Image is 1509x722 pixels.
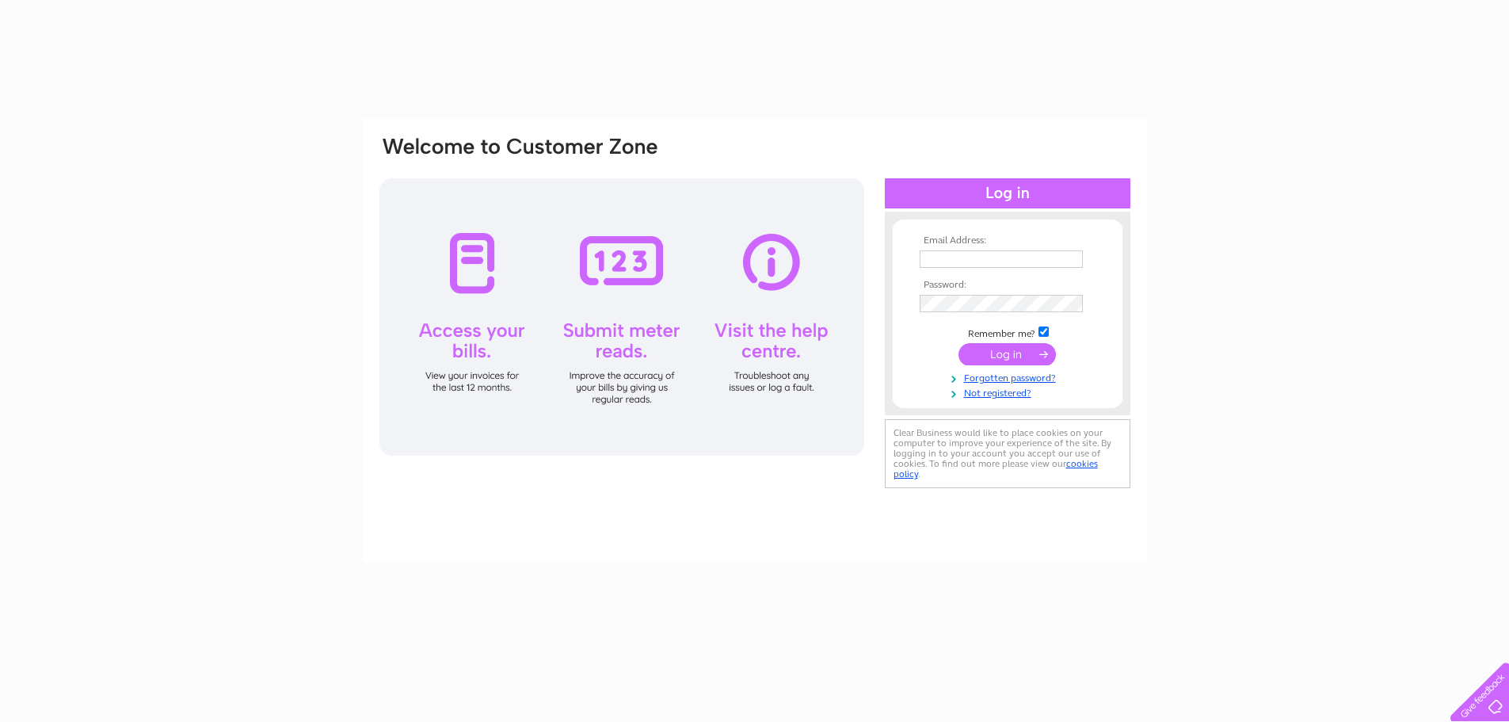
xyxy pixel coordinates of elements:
a: Not registered? [920,384,1099,399]
td: Remember me? [916,324,1099,340]
th: Password: [916,280,1099,291]
a: Forgotten password? [920,369,1099,384]
a: cookies policy [894,458,1098,479]
th: Email Address: [916,235,1099,246]
div: Clear Business would like to place cookies on your computer to improve your experience of the sit... [885,419,1130,488]
input: Submit [958,343,1056,365]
